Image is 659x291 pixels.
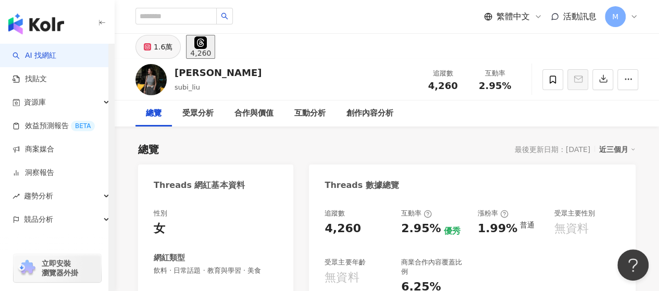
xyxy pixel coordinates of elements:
span: rise [13,193,20,200]
span: 繁體中文 [496,11,530,22]
span: M [612,11,618,22]
div: 1.99% [478,221,517,237]
div: 互動率 [475,68,515,79]
div: 4,260 [190,49,211,57]
a: chrome extension立即安裝 瀏覽器外掛 [14,254,101,282]
span: search [221,12,228,20]
div: Threads 網紅基本資料 [154,180,244,191]
div: 近三個月 [599,143,636,156]
span: 4,260 [428,80,458,91]
div: 2.95% [401,221,441,237]
a: 洞察報告 [13,168,54,178]
iframe: Help Scout Beacon - Open [617,249,649,281]
div: Threads 數據總覽 [325,180,399,191]
div: 互動分析 [294,107,326,120]
span: 2.95% [479,81,511,91]
div: 1.6萬 [154,40,172,54]
img: chrome extension [17,260,37,276]
div: 最後更新日期：[DATE] [515,145,590,154]
a: 商案媒合 [13,144,54,155]
a: searchAI 找網紅 [13,50,56,61]
div: 4,260 [325,221,361,237]
div: 互動率 [401,209,432,218]
span: 競品分析 [24,208,53,231]
span: 飲料 · 日常話題 · 教育與學習 · 美食 [154,266,278,275]
div: [PERSON_NAME] [175,66,262,79]
button: 4,260 [186,35,215,59]
div: 普通 [520,221,534,229]
a: 找貼文 [13,74,47,84]
div: 漲粉率 [478,209,508,218]
div: 女 [154,221,165,237]
div: 性別 [154,209,167,218]
div: 無資料 [554,221,588,237]
div: 追蹤數 [423,68,463,79]
div: 無資料 [325,270,359,286]
a: 效益預測報告BETA [13,121,95,131]
div: 總覽 [146,107,161,120]
div: 追蹤數 [325,209,345,218]
span: 活動訊息 [563,11,596,21]
span: subi_liu [175,83,200,91]
img: KOL Avatar [135,64,167,95]
div: 合作與價值 [234,107,273,120]
div: 受眾主要性別 [554,209,594,218]
div: 受眾分析 [182,107,214,120]
div: 創作內容分析 [346,107,393,120]
div: 受眾主要年齡 [325,258,365,267]
span: 趨勢分析 [24,184,53,208]
span: 立即安裝 瀏覽器外掛 [42,259,78,277]
div: 商業合作內容覆蓋比例 [401,258,467,276]
div: 優秀 [443,225,460,237]
div: 總覽 [138,142,159,157]
span: 資源庫 [24,91,46,114]
div: 網紅類型 [154,252,185,263]
img: logo [8,14,64,34]
button: 1.6萬 [135,35,181,59]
